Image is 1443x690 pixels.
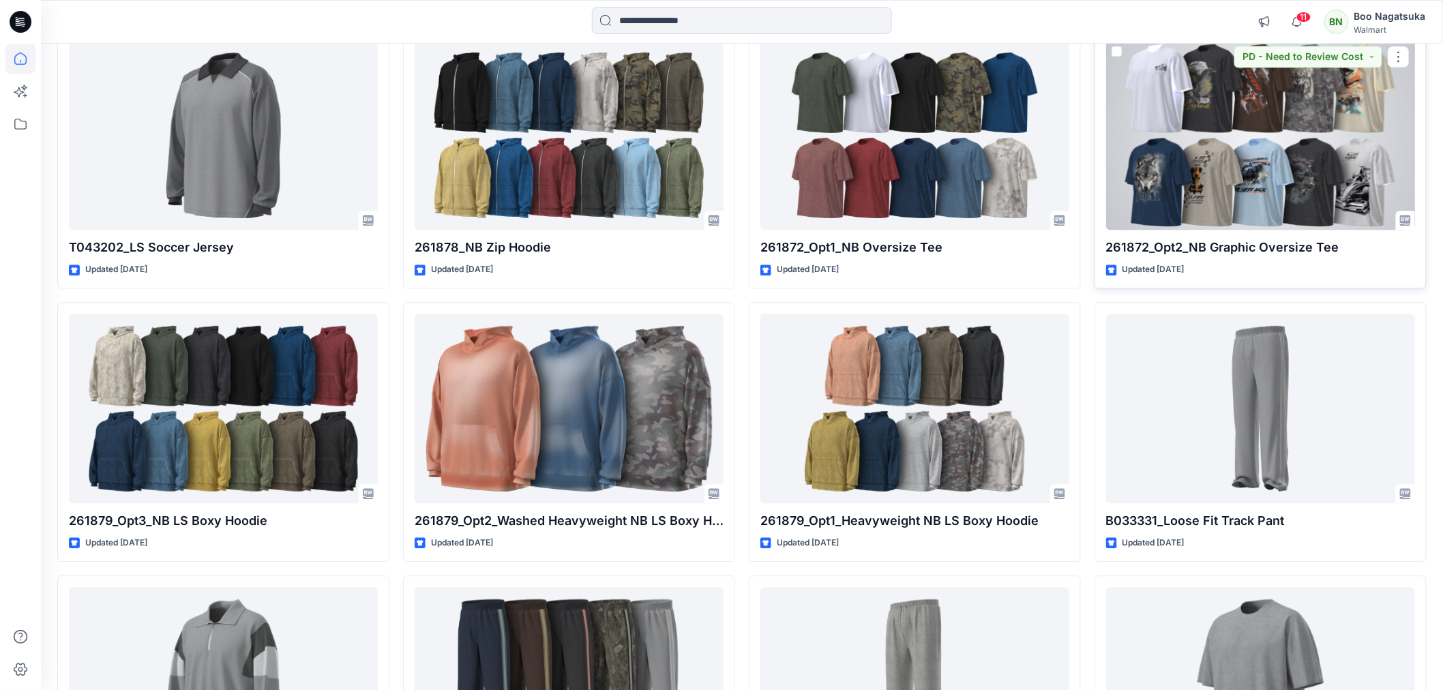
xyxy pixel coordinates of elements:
p: 261879_Opt2_Washed Heavyweight NB LS Boxy Hoodie [415,511,724,530]
p: B033331_Loose Fit Track Pant [1106,511,1415,530]
p: Updated [DATE] [431,262,493,277]
p: 261872_Opt2_NB Graphic Oversize Tee [1106,238,1415,257]
div: BN [1324,10,1349,34]
span: 11 [1296,12,1311,22]
p: 261879_Opt1_Heavyweight NB LS Boxy Hoodie [760,511,1069,530]
p: T043202_LS Soccer Jersey [69,238,378,257]
a: 261872_Opt1_NB Oversize Tee [760,40,1069,230]
a: 261879_Opt2_Washed Heavyweight NB LS Boxy Hoodie [415,314,724,503]
p: Updated [DATE] [1122,262,1185,277]
p: Updated [DATE] [777,536,839,550]
p: Updated [DATE] [431,536,493,550]
p: Updated [DATE] [85,536,147,550]
a: 261879_Opt1_Heavyweight NB LS Boxy Hoodie [760,314,1069,503]
p: Updated [DATE] [777,262,839,277]
a: 261872_Opt2_NB Graphic Oversize Tee [1106,40,1415,230]
a: 261879_Opt3_NB LS Boxy Hoodie [69,314,378,503]
p: 261872_Opt1_NB Oversize Tee [760,238,1069,257]
a: B033331_Loose Fit Track Pant [1106,314,1415,503]
p: 261879_Opt3_NB LS Boxy Hoodie [69,511,378,530]
p: 261878_NB Zip Hoodie [415,238,724,257]
div: Boo Nagatsuka [1354,8,1426,25]
a: T043202_LS Soccer Jersey [69,40,378,230]
div: Walmart [1354,25,1426,35]
p: Updated [DATE] [1122,536,1185,550]
a: 261878_NB Zip Hoodie [415,40,724,230]
p: Updated [DATE] [85,262,147,277]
